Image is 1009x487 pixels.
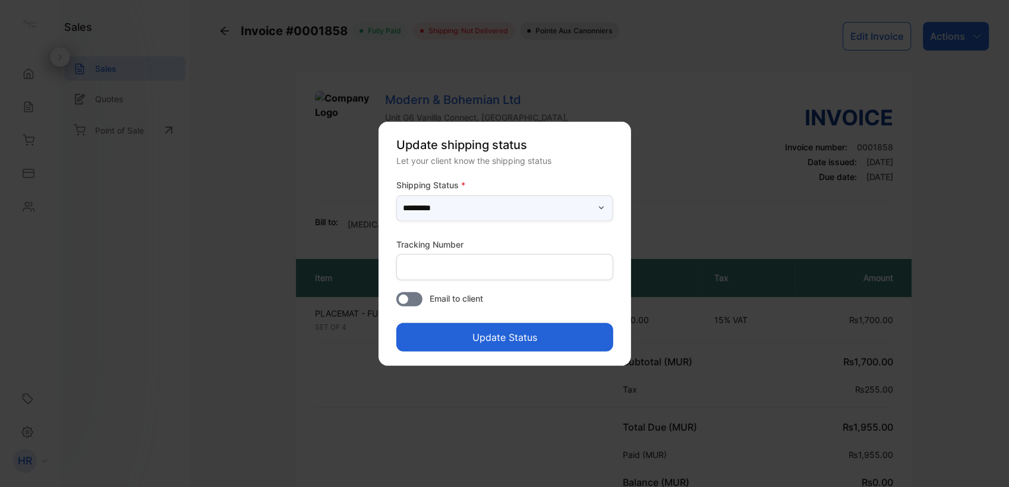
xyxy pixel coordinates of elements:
[396,238,463,250] label: Tracking Number
[396,136,613,154] p: Update shipping status
[396,179,613,191] label: Shipping Status
[430,292,483,304] span: Email to client
[396,322,613,351] button: Update Status
[396,154,613,167] div: Let your client know the shipping status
